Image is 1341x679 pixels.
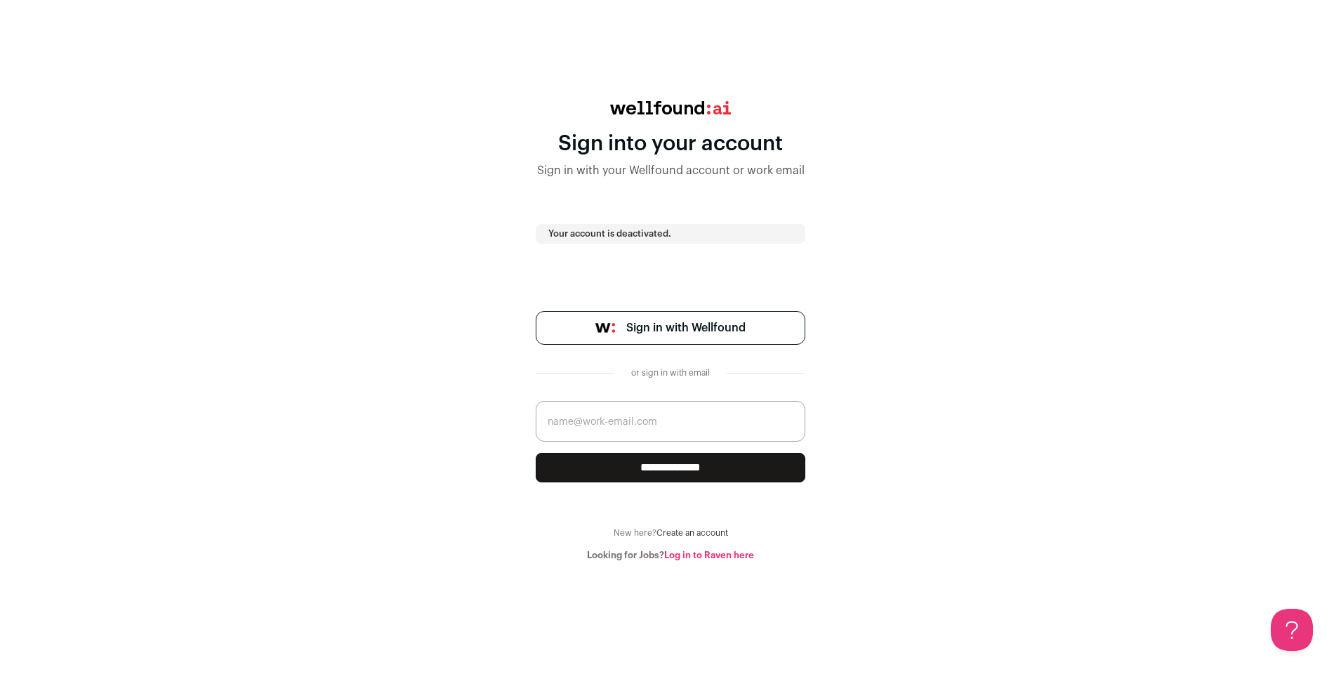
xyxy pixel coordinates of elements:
div: or sign in with email [626,367,715,378]
iframe: Help Scout Beacon - Open [1271,609,1313,651]
img: wellfound:ai [610,101,731,114]
div: Sign into your account [536,131,805,157]
div: Looking for Jobs? [536,550,805,561]
a: Log in to Raven here [664,551,754,560]
span: Sign in with Wellfound [626,319,746,336]
img: wellfound-symbol-flush-black-fb3c872781a75f747ccb3a119075da62bfe97bd399995f84a933054e44a575c4.png [595,323,615,333]
a: Sign in with Wellfound [536,311,805,345]
input: name@work-email.com [536,401,805,442]
p: Your account is deactivated. [548,228,793,239]
a: Create an account [656,529,728,537]
div: Sign in with your Wellfound account or work email [536,162,805,179]
div: New here? [536,527,805,539]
